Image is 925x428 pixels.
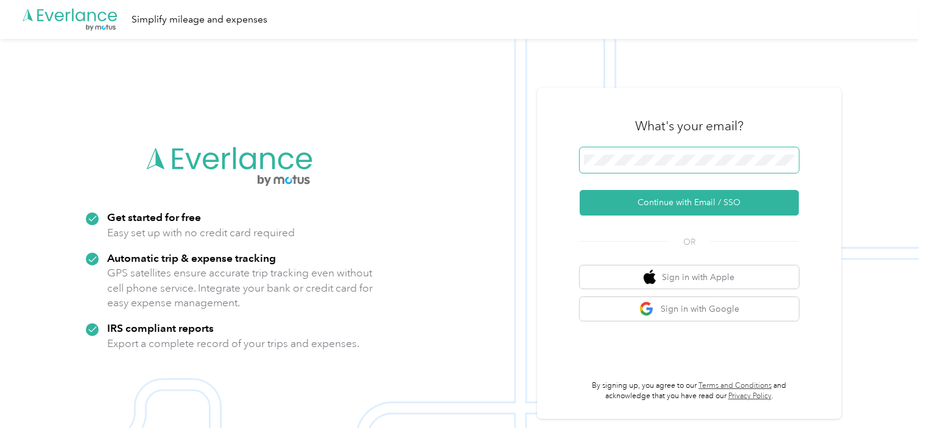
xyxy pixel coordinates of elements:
[107,265,373,310] p: GPS satellites ensure accurate trip tracking even without cell phone service. Integrate your bank...
[698,381,772,390] a: Terms and Conditions
[635,118,744,135] h3: What's your email?
[728,391,772,401] a: Privacy Policy
[580,297,799,321] button: google logoSign in with Google
[107,225,295,240] p: Easy set up with no credit card required
[580,381,799,402] p: By signing up, you agree to our and acknowledge that you have read our .
[107,321,214,334] strong: IRS compliant reports
[132,12,267,27] div: Simplify mileage and expenses
[644,270,656,285] img: apple logo
[580,190,799,216] button: Continue with Email / SSO
[580,265,799,289] button: apple logoSign in with Apple
[107,336,359,351] p: Export a complete record of your trips and expenses.
[107,251,276,264] strong: Automatic trip & expense tracking
[107,211,201,223] strong: Get started for free
[668,236,711,248] span: OR
[639,301,655,317] img: google logo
